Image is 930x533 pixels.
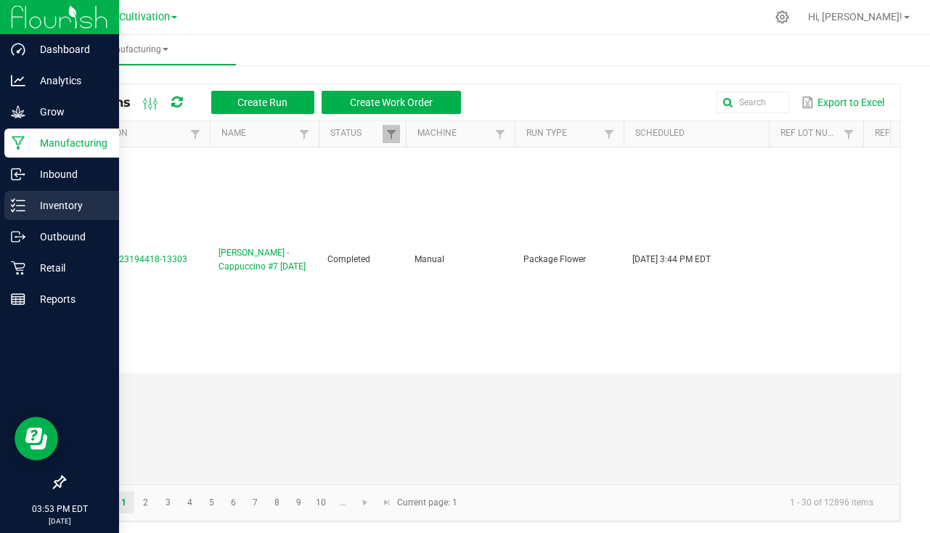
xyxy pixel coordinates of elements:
[201,492,222,513] a: Page 5
[808,11,902,23] span: Hi, [PERSON_NAME]!
[119,11,170,23] span: Cultivation
[11,261,25,275] inline-svg: Retail
[330,128,382,139] a: StatusSortable
[187,125,204,143] a: Filter
[359,497,371,508] span: Go to the next page
[25,103,113,121] p: Grow
[875,128,926,139] a: Ref Field 1Sortable
[840,125,857,143] a: Filter
[266,492,287,513] a: Page 8
[11,167,25,182] inline-svg: Inbound
[35,44,236,56] span: Manufacturing
[383,125,400,143] a: Filter
[381,497,393,508] span: Go to the last page
[635,128,763,139] a: ScheduledSortable
[11,229,25,244] inline-svg: Outbound
[491,125,509,143] a: Filter
[135,492,156,513] a: Page 2
[25,259,113,277] p: Retail
[322,91,461,114] button: Create Work Order
[417,128,491,139] a: MachineSortable
[11,42,25,57] inline-svg: Dashboard
[632,254,711,264] span: [DATE] 3:44 PM EDT
[25,41,113,58] p: Dashboard
[245,492,266,513] a: Page 7
[221,128,295,139] a: NameSortable
[295,125,313,143] a: Filter
[376,492,397,513] a: Go to the last page
[11,292,25,306] inline-svg: Reports
[466,491,885,515] kendo-pager-info: 1 - 30 of 12896 items
[311,492,332,513] a: Page 10
[11,105,25,119] inline-svg: Grow
[25,134,113,152] p: Manufacturing
[415,254,444,264] span: Manual
[158,492,179,513] a: Page 3
[65,484,900,521] kendo-pager: Current page: 1
[773,10,791,24] div: Manage settings
[7,503,113,516] p: 03:53 PM EDT
[76,90,472,115] div: All Runs
[798,90,888,115] button: Export to Excel
[11,198,25,213] inline-svg: Inventory
[237,97,287,108] span: Create Run
[288,492,309,513] a: Page 9
[76,128,186,139] a: ExtractionSortable
[219,246,310,274] span: [PERSON_NAME] - Cappuccino #7 [DATE]
[25,166,113,183] p: Inbound
[25,228,113,245] p: Outbound
[73,254,187,264] span: MP-20250823194418-13303
[355,492,376,513] a: Go to the next page
[717,91,789,113] input: Search
[780,128,839,139] a: Ref Lot NumberSortable
[35,35,236,65] a: Manufacturing
[600,125,618,143] a: Filter
[526,128,600,139] a: Run TypeSortable
[179,492,200,513] a: Page 4
[7,516,113,526] p: [DATE]
[11,73,25,88] inline-svg: Analytics
[25,72,113,89] p: Analytics
[25,290,113,308] p: Reports
[350,97,433,108] span: Create Work Order
[333,492,354,513] a: Page 11
[211,91,314,114] button: Create Run
[11,136,25,150] inline-svg: Manufacturing
[523,254,586,264] span: Package Flower
[327,254,370,264] span: Completed
[113,492,134,513] a: Page 1
[15,417,58,460] iframe: Resource center
[25,197,113,214] p: Inventory
[223,492,244,513] a: Page 6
